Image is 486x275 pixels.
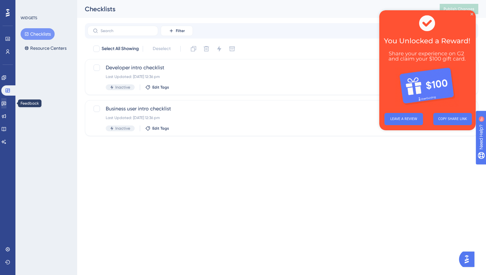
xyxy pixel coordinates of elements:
[54,103,93,115] button: COPY SHARE LINK
[145,126,169,131] button: Edit Tags
[21,42,70,54] button: Resource Centers
[21,28,55,40] button: Checklists
[106,105,406,113] span: Business user intro checklist
[145,85,169,90] button: Edit Tags
[106,74,406,79] div: Last Updated: [DATE] 12:36 pm
[91,3,94,5] div: Close Preview
[21,15,37,21] div: WIDGETS
[85,4,424,13] div: Checklists
[153,45,171,53] span: Deselect
[459,250,478,269] iframe: UserGuiding AI Assistant Launcher
[44,3,48,8] div: 9+
[115,126,130,131] span: Inactive
[15,2,40,9] span: Need Help?
[5,103,44,115] button: LEAVE A REVIEW
[115,85,130,90] span: Inactive
[147,43,176,55] button: Deselect
[106,115,406,120] div: Last Updated: [DATE] 12:36 pm
[176,28,185,33] span: Filter
[444,6,474,12] span: Publish Changes
[101,29,153,33] input: Search
[161,26,193,36] button: Filter
[106,64,406,72] span: Developer intro checklist
[152,126,169,131] span: Edit Tags
[440,4,478,14] button: Publish Changes
[152,85,169,90] span: Edit Tags
[102,45,139,53] span: Select All Showing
